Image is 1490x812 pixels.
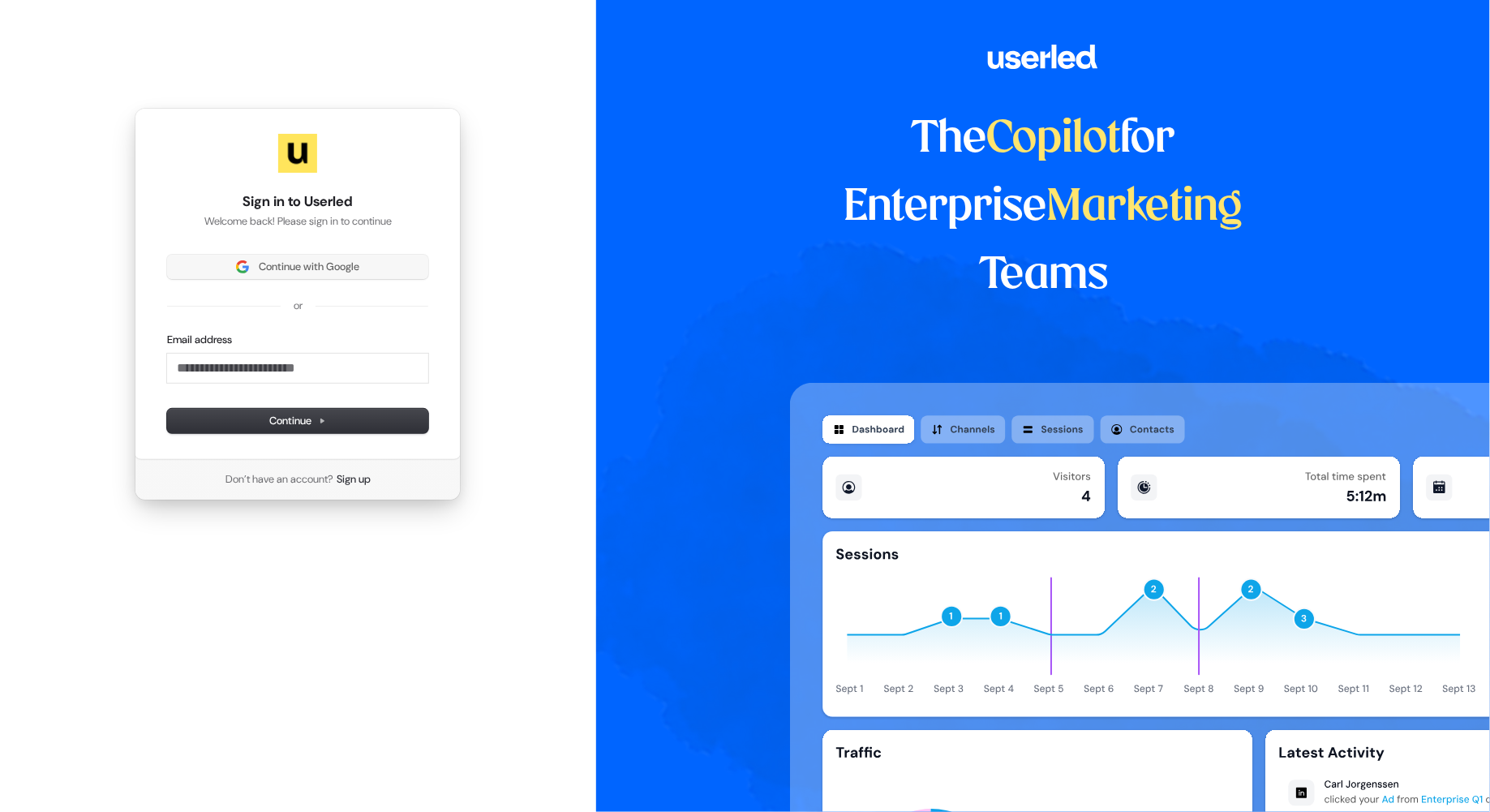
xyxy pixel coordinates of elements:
[1046,187,1243,229] span: Marketing
[167,192,428,212] h1: Sign in to Userled
[236,260,249,273] img: Sign in with Google
[294,299,303,313] p: or
[278,134,317,173] img: Userled
[167,333,232,347] label: Email address
[986,118,1120,161] span: Copilot
[167,409,428,433] button: Continue
[259,260,359,274] span: Continue with Google
[269,414,326,428] span: Continue
[167,214,428,229] p: Welcome back! Please sign in to continue
[337,472,371,487] a: Sign up
[225,472,333,487] span: Don’t have an account?
[790,105,1297,310] h1: The for Enterprise Teams
[167,255,428,279] button: Sign in with GoogleContinue with Google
